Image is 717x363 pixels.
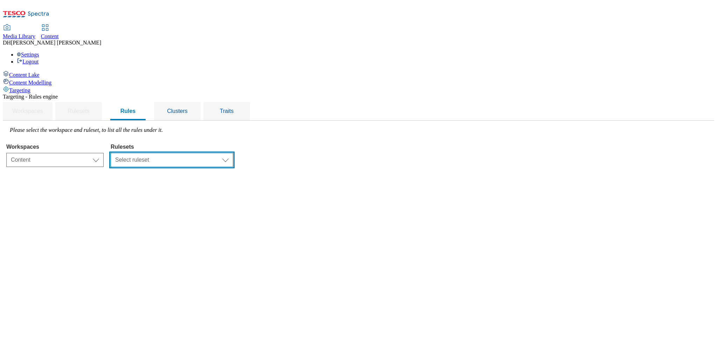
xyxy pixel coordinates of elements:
span: Clusters [167,108,188,114]
a: Content Lake [3,70,714,78]
a: Logout [17,59,39,65]
span: Traits [220,108,234,114]
span: Content Modelling [9,80,51,86]
a: Targeting [3,86,714,94]
a: Content Modelling [3,78,714,86]
div: Targeting - Rules engine [3,94,714,100]
label: Rulesets [111,144,233,150]
a: Media Library [3,25,35,40]
a: Settings [17,52,39,58]
span: Media Library [3,33,35,39]
span: Rules [120,108,136,114]
span: [PERSON_NAME] [PERSON_NAME] [11,40,101,46]
a: Content [41,25,59,40]
span: DH [3,40,11,46]
span: Targeting [9,87,30,93]
label: Workspaces [6,144,104,150]
label: Please select the workspace and ruleset, to list all the rules under it. [10,127,163,133]
span: Content [41,33,59,39]
span: Content Lake [9,72,40,78]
